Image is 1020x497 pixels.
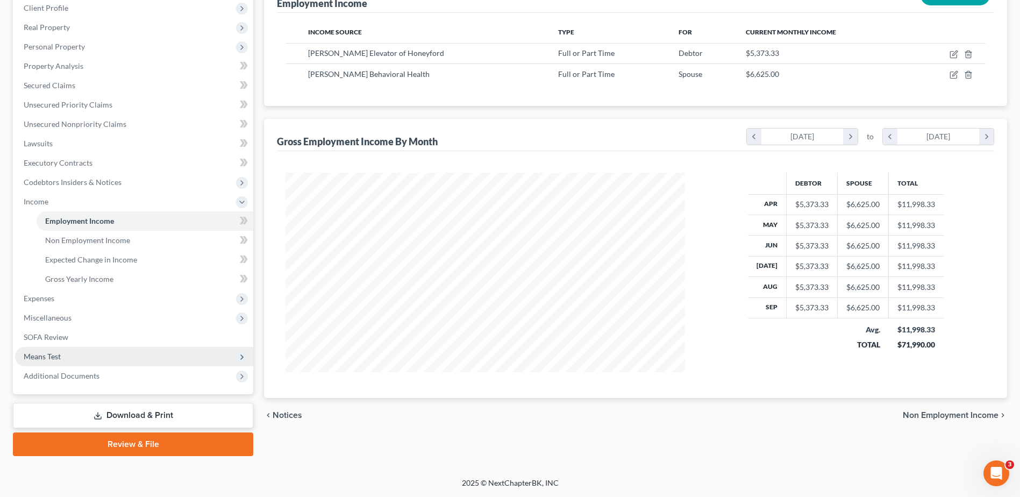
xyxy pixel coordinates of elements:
[24,81,75,90] span: Secured Claims
[846,339,880,350] div: TOTAL
[273,411,302,420] span: Notices
[746,69,779,79] span: $6,625.00
[24,158,92,167] span: Executory Contracts
[679,69,702,79] span: Spouse
[37,211,253,231] a: Employment Income
[795,220,829,231] div: $5,373.33
[24,294,54,303] span: Expenses
[795,302,829,313] div: $5,373.33
[679,28,692,36] span: For
[308,69,430,79] span: [PERSON_NAME] Behavioral Health
[24,177,122,187] span: Codebtors Insiders & Notices
[748,297,787,318] th: Sep
[748,256,787,276] th: [DATE]
[679,48,703,58] span: Debtor
[15,328,253,347] a: SOFA Review
[897,129,980,145] div: [DATE]
[748,215,787,235] th: May
[787,173,838,194] th: Debtor
[264,411,273,420] i: chevron_left
[867,131,874,142] span: to
[13,432,253,456] a: Review & File
[37,250,253,269] a: Expected Change in Income
[45,216,114,225] span: Employment Income
[761,129,844,145] div: [DATE]
[15,56,253,76] a: Property Analysis
[15,115,253,134] a: Unsecured Nonpriority Claims
[45,274,113,283] span: Gross Yearly Income
[889,256,944,276] td: $11,998.33
[889,215,944,235] td: $11,998.33
[264,411,302,420] button: chevron_left Notices
[45,255,137,264] span: Expected Change in Income
[308,28,362,36] span: Income Source
[897,324,936,335] div: $11,998.33
[37,269,253,289] a: Gross Yearly Income
[889,194,944,215] td: $11,998.33
[24,352,61,361] span: Means Test
[277,135,438,148] div: Gross Employment Income By Month
[24,42,85,51] span: Personal Property
[843,129,858,145] i: chevron_right
[37,231,253,250] a: Non Employment Income
[746,48,779,58] span: $5,373.33
[979,129,994,145] i: chevron_right
[15,95,253,115] a: Unsecured Priority Claims
[748,194,787,215] th: Apr
[24,100,112,109] span: Unsecured Priority Claims
[838,173,889,194] th: Spouse
[795,199,829,210] div: $5,373.33
[747,129,761,145] i: chevron_left
[889,236,944,256] td: $11,998.33
[1005,460,1014,469] span: 3
[24,61,83,70] span: Property Analysis
[897,339,936,350] div: $71,990.00
[558,48,615,58] span: Full or Part Time
[15,76,253,95] a: Secured Claims
[846,324,880,335] div: Avg.
[24,119,126,129] span: Unsecured Nonpriority Claims
[24,197,48,206] span: Income
[746,28,836,36] span: Current Monthly Income
[558,69,615,79] span: Full or Part Time
[846,199,880,210] div: $6,625.00
[846,261,880,272] div: $6,625.00
[308,48,444,58] span: [PERSON_NAME] Elevator of Honeyford
[24,332,68,342] span: SOFA Review
[903,411,1007,420] button: Non Employment Income chevron_right
[998,411,1007,420] i: chevron_right
[846,302,880,313] div: $6,625.00
[795,282,829,293] div: $5,373.33
[15,153,253,173] a: Executory Contracts
[846,240,880,251] div: $6,625.00
[748,236,787,256] th: Jun
[24,139,53,148] span: Lawsuits
[24,313,72,322] span: Miscellaneous
[889,297,944,318] td: $11,998.33
[13,403,253,428] a: Download & Print
[846,282,880,293] div: $6,625.00
[24,371,99,380] span: Additional Documents
[795,261,829,272] div: $5,373.33
[24,23,70,32] span: Real Property
[15,134,253,153] a: Lawsuits
[558,28,574,36] span: Type
[795,240,829,251] div: $5,373.33
[846,220,880,231] div: $6,625.00
[748,277,787,297] th: Aug
[903,411,998,420] span: Non Employment Income
[883,129,897,145] i: chevron_left
[889,277,944,297] td: $11,998.33
[983,460,1009,486] iframe: Intercom live chat
[24,3,68,12] span: Client Profile
[889,173,944,194] th: Total
[204,478,817,497] div: 2025 © NextChapterBK, INC
[45,236,130,245] span: Non Employment Income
